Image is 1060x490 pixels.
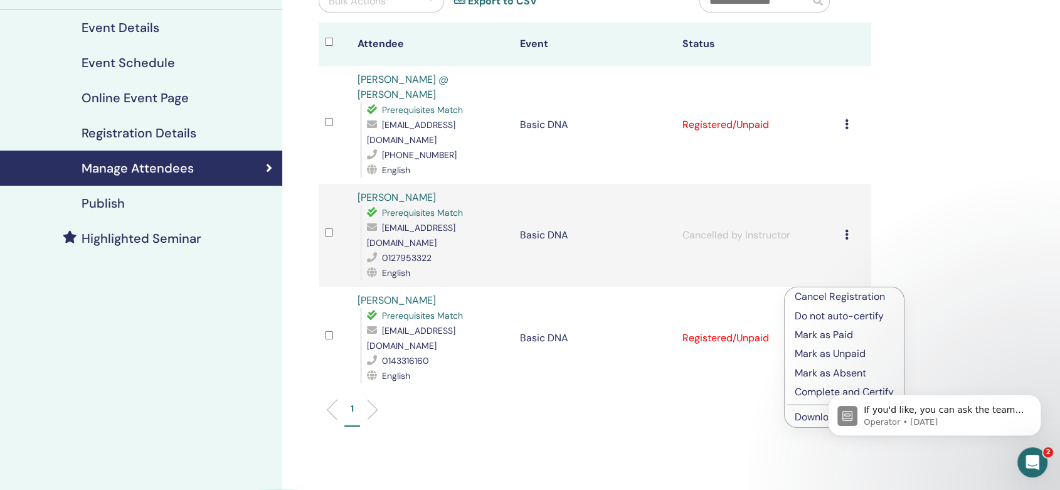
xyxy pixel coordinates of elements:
a: [PERSON_NAME] [358,294,436,307]
a: Download Certificate [795,410,892,423]
span: [EMAIL_ADDRESS][DOMAIN_NAME] [367,325,455,351]
iframe: Intercom live chat [1017,447,1047,477]
h4: Event Schedule [82,55,175,70]
th: Attendee [351,23,514,66]
h4: Highlighted Seminar [82,231,201,246]
h4: Online Event Page [82,90,189,105]
span: 2 [1043,447,1053,457]
h4: Event Details [82,20,159,35]
span: 0127953322 [382,252,432,264]
p: Do not auto-certify [795,309,894,324]
td: Basic DNA [514,287,676,390]
span: [EMAIL_ADDRESS][DOMAIN_NAME] [367,222,455,248]
span: English [382,164,410,176]
span: English [382,267,410,279]
p: 1 [351,402,354,415]
p: Cancel Registration [795,289,894,304]
p: Mark as Absent [795,366,894,381]
iframe: Intercom notifications message [809,368,1060,456]
span: Prerequisites Match [382,104,463,115]
p: Mark as Unpaid [795,346,894,361]
a: [PERSON_NAME] @ [PERSON_NAME] [358,73,448,101]
td: Basic DNA [514,66,676,184]
span: Prerequisites Match [382,310,463,321]
span: [EMAIL_ADDRESS][DOMAIN_NAME] [367,119,455,146]
td: Basic DNA [514,184,676,287]
h4: Registration Details [82,125,196,141]
span: 0143316160 [382,355,429,366]
span: Prerequisites Match [382,207,463,218]
th: Event [514,23,676,66]
span: [PHONE_NUMBER] [382,149,457,161]
h4: Manage Attendees [82,161,194,176]
p: Complete and Certify [795,385,894,400]
a: [PERSON_NAME] [358,191,436,204]
h4: Publish [82,196,125,211]
span: English [382,370,410,381]
th: Status [676,23,839,66]
p: Mark as Paid [795,328,894,343]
